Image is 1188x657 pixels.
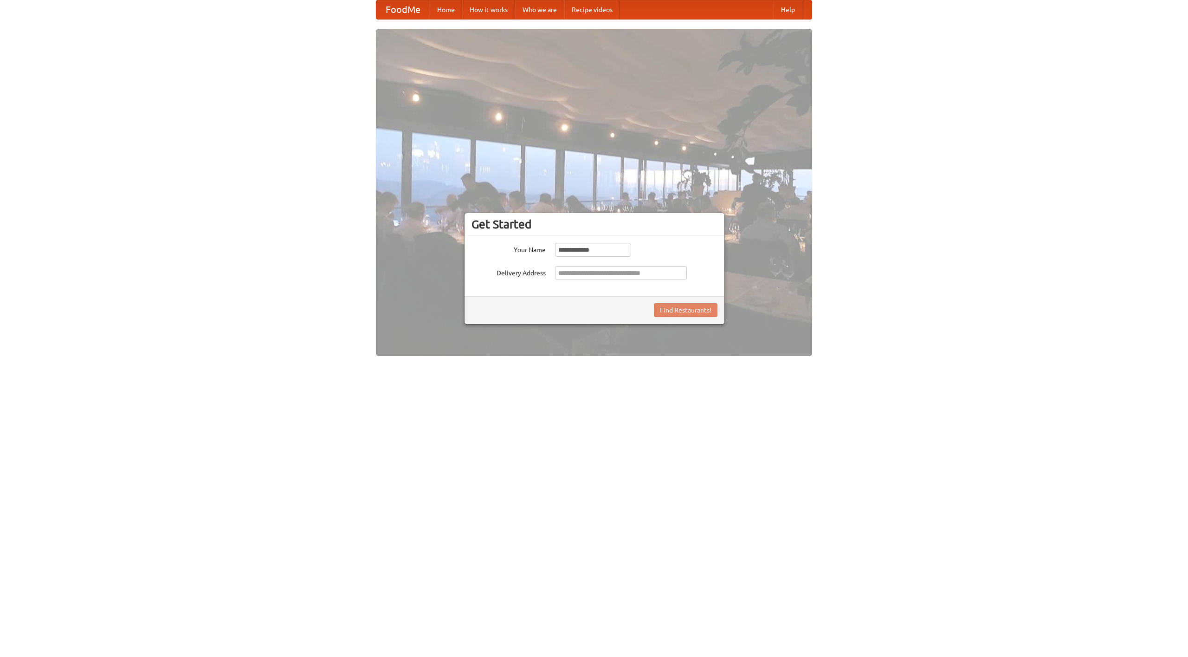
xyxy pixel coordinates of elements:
a: Who we are [515,0,564,19]
label: Your Name [471,243,546,254]
a: How it works [462,0,515,19]
a: Help [774,0,802,19]
h3: Get Started [471,217,717,231]
a: Recipe videos [564,0,620,19]
button: Find Restaurants! [654,303,717,317]
label: Delivery Address [471,266,546,278]
a: FoodMe [376,0,430,19]
a: Home [430,0,462,19]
